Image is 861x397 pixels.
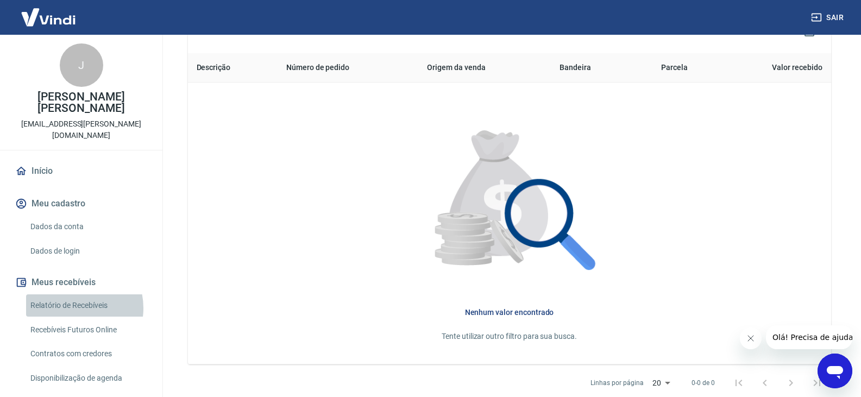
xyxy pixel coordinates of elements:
[26,240,149,262] a: Dados de login
[766,325,852,349] iframe: Mensagem da empresa
[60,43,103,87] div: J
[13,159,149,183] a: Início
[9,91,154,114] p: [PERSON_NAME] [PERSON_NAME]
[26,367,149,389] a: Disponibilização de agenda
[188,53,278,83] th: Descrição
[26,319,149,341] a: Recebíveis Futuros Online
[809,8,848,28] button: Sair
[692,378,715,388] p: 0-0 de 0
[409,100,610,303] img: Nenhum item encontrado
[26,294,149,317] a: Relatório de Recebíveis
[648,375,674,391] div: 20
[7,8,91,16] span: Olá! Precisa de ajuda?
[818,354,852,388] iframe: Botão para abrir a janela de mensagens
[205,307,814,318] h6: Nenhum valor encontrado
[418,53,551,83] th: Origem da venda
[636,53,713,83] th: Parcela
[442,332,577,341] span: Tente utilizar outro filtro para sua busca.
[551,53,636,83] th: Bandeira
[13,192,149,216] button: Meu cadastro
[26,343,149,365] a: Contratos com credores
[13,1,84,34] img: Vindi
[26,216,149,238] a: Dados da conta
[13,270,149,294] button: Meus recebíveis
[9,118,154,141] p: [EMAIL_ADDRESS][PERSON_NAME][DOMAIN_NAME]
[278,53,418,83] th: Número de pedido
[713,53,831,83] th: Valor recebido
[590,378,643,388] p: Linhas por página
[740,327,762,349] iframe: Fechar mensagem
